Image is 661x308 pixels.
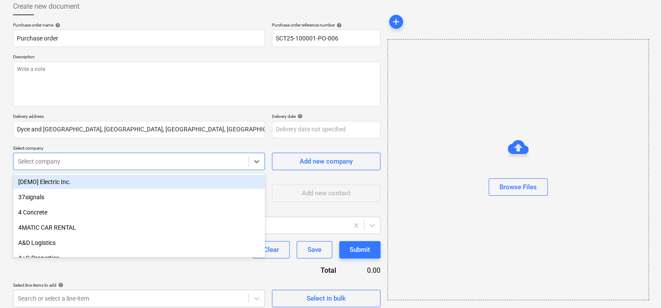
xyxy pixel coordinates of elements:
[339,241,380,258] button: Submit
[13,205,265,219] div: 4 Concrete
[13,145,265,153] p: Select company
[297,241,332,258] button: Save
[13,190,265,204] div: 37signals
[499,181,537,193] div: Browse Files
[272,114,380,119] div: Delivery date
[272,30,380,47] input: Reference number
[300,156,353,167] div: Add new company
[350,244,370,255] div: Submit
[253,241,290,258] button: Clear
[13,54,380,61] p: Description
[13,1,79,12] span: Create new document
[13,22,265,28] div: Purchase order name
[13,30,265,47] input: Document name
[56,282,63,288] span: help
[13,236,265,250] div: A&D Logistics
[13,175,265,189] div: [DEMO] Electric Inc.
[307,244,321,255] div: Save
[13,282,265,288] div: Select line-items to add
[296,114,303,119] span: help
[272,121,380,138] input: Delivery date not specified
[264,244,279,255] div: Clear
[53,23,60,28] span: help
[268,265,350,275] div: Total
[272,153,380,170] button: Add new company
[335,23,342,28] span: help
[307,293,346,304] div: Select in bulk
[272,22,380,28] div: Purchase order reference number
[391,17,401,27] span: add
[13,114,265,121] p: Delivery address
[13,221,265,234] div: 4MATIC CAR RENTAL
[13,251,265,265] div: A+G Properties
[350,265,380,275] div: 0.00
[272,290,380,307] button: Select in bulk
[489,178,548,196] button: Browse Files
[387,39,649,300] div: Browse Files
[13,121,265,138] input: Delivery address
